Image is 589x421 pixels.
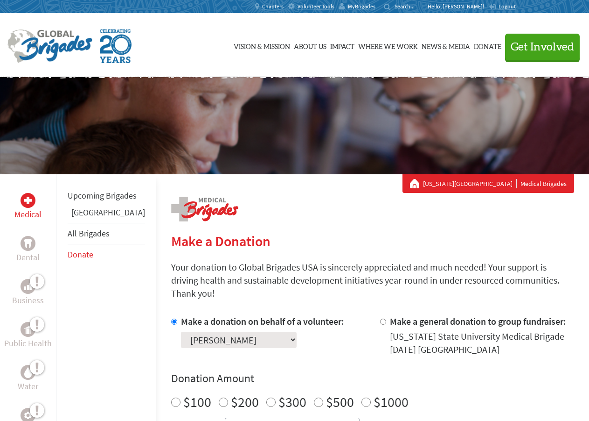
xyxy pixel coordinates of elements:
[21,365,35,380] div: Water
[511,42,574,53] span: Get Involved
[100,29,132,63] img: Global Brigades Celebrating 20 Years
[231,393,259,411] label: $200
[18,380,38,393] p: Water
[499,3,516,10] span: Logout
[181,315,344,327] label: Make a donation on behalf of a volunteer:
[14,208,42,221] p: Medical
[298,3,334,10] span: Volunteer Tools
[234,22,290,69] a: Vision & Mission
[171,261,574,300] p: Your donation to Global Brigades USA is sincerely appreciated and much needed! Your support is dr...
[183,393,211,411] label: $100
[68,228,110,239] a: All Brigades
[374,393,409,411] label: $1000
[4,337,52,350] p: Public Health
[171,197,238,221] img: logo-medical.png
[21,279,35,294] div: Business
[390,330,574,356] div: [US_STATE] State University Medical Brigade [DATE] [GEOGRAPHIC_DATA]
[390,315,566,327] label: Make a general donation to group fundraiser:
[330,22,354,69] a: Impact
[489,3,516,10] a: Logout
[68,190,137,201] a: Upcoming Brigades
[171,233,574,250] h2: Make a Donation
[68,206,145,223] li: Guatemala
[12,279,44,307] a: BusinessBusiness
[358,22,418,69] a: Where We Work
[278,393,306,411] label: $300
[410,179,567,188] div: Medical Brigades
[474,22,501,69] a: Donate
[68,223,145,244] li: All Brigades
[24,239,32,248] img: Dental
[4,322,52,350] a: Public HealthPublic Health
[71,207,145,218] a: [GEOGRAPHIC_DATA]
[21,322,35,337] div: Public Health
[14,193,42,221] a: MedicalMedical
[505,34,580,60] button: Get Involved
[423,179,517,188] a: [US_STATE][GEOGRAPHIC_DATA]
[7,29,92,63] img: Global Brigades Logo
[16,236,40,264] a: DentalDental
[326,393,354,411] label: $500
[18,365,38,393] a: WaterWater
[12,294,44,307] p: Business
[171,371,574,386] h4: Donation Amount
[24,412,32,419] img: Engineering
[294,22,326,69] a: About Us
[262,3,284,10] span: Chapters
[24,197,32,204] img: Medical
[24,325,32,334] img: Public Health
[68,244,145,265] li: Donate
[348,3,375,10] span: MyBrigades
[24,283,32,290] img: Business
[24,367,32,378] img: Water
[422,22,470,69] a: News & Media
[16,251,40,264] p: Dental
[68,249,93,260] a: Donate
[21,236,35,251] div: Dental
[21,193,35,208] div: Medical
[68,186,145,206] li: Upcoming Brigades
[395,3,421,10] input: Search...
[428,3,489,10] p: Hello, [PERSON_NAME]!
